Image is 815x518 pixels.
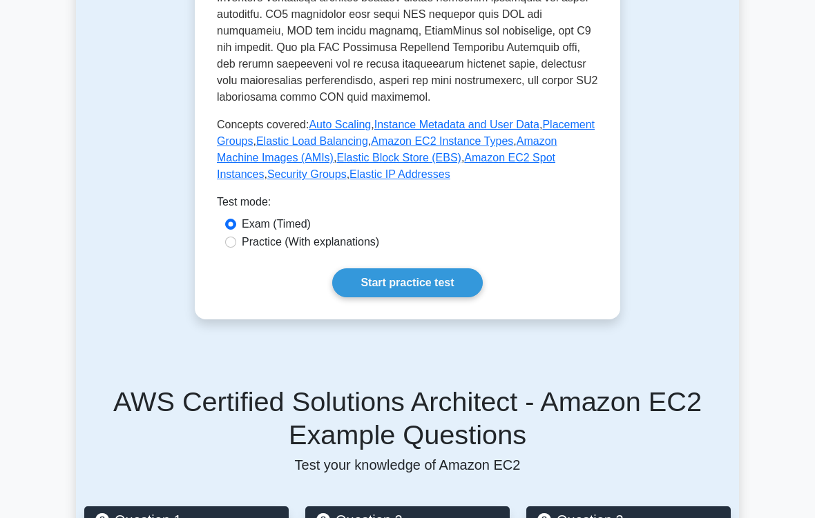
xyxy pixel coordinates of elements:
a: Instance Metadata and User Data [374,119,539,130]
label: Practice (With explanations) [242,234,379,250]
h5: AWS Certified Solutions Architect - Amazon EC2 Example Questions [84,386,731,451]
div: Test mode: [217,194,598,216]
a: Security Groups [267,168,347,180]
label: Exam (Timed) [242,216,311,232]
p: Test your knowledge of Amazon EC2 [84,457,731,473]
p: Concepts covered: , , , , , , , , , [217,117,598,183]
a: Elastic Load Balancing [256,135,368,147]
a: Auto Scaling [309,119,371,130]
a: Elastic IP Addresses [349,168,450,180]
a: Start practice test [332,268,482,297]
a: Amazon EC2 Spot Instances [217,152,555,180]
a: Amazon EC2 Instance Types [371,135,513,147]
a: Elastic Block Store (EBS) [336,152,461,163]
